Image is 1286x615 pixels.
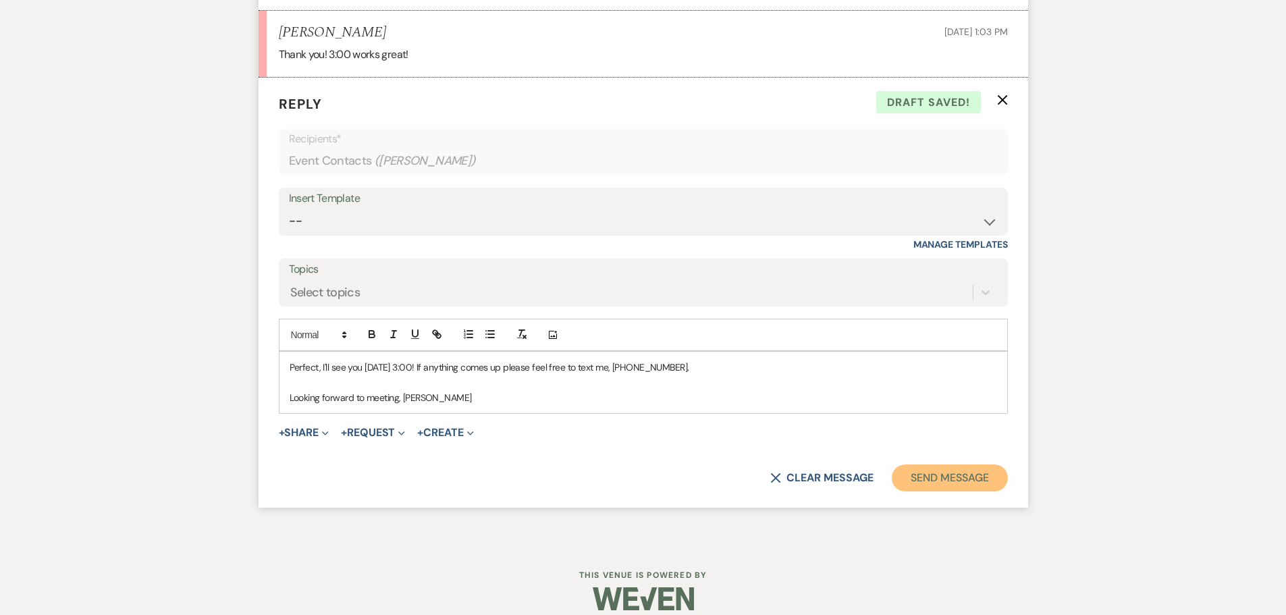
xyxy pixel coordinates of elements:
[417,427,423,438] span: +
[375,152,476,170] span: ( [PERSON_NAME] )
[289,189,998,209] div: Insert Template
[341,427,347,438] span: +
[341,427,405,438] button: Request
[279,24,386,41] h5: [PERSON_NAME]
[289,130,998,148] p: Recipients*
[417,427,473,438] button: Create
[279,95,322,113] span: Reply
[944,26,1007,38] span: [DATE] 1:03 PM
[290,284,360,302] div: Select topics
[279,46,1008,63] div: Thank you! 3:00 works great!
[290,360,997,375] p: Perfect, I'll see you [DATE] 3:00! If anything comes up please feel free to text me, [PHONE_NUMBER].
[289,148,998,174] div: Event Contacts
[913,238,1008,250] a: Manage Templates
[289,260,998,279] label: Topics
[279,427,329,438] button: Share
[770,473,873,483] button: Clear message
[892,464,1007,491] button: Send Message
[290,390,997,405] p: Looking forward to meeting, [PERSON_NAME]
[876,91,981,114] span: Draft saved!
[279,427,285,438] span: +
